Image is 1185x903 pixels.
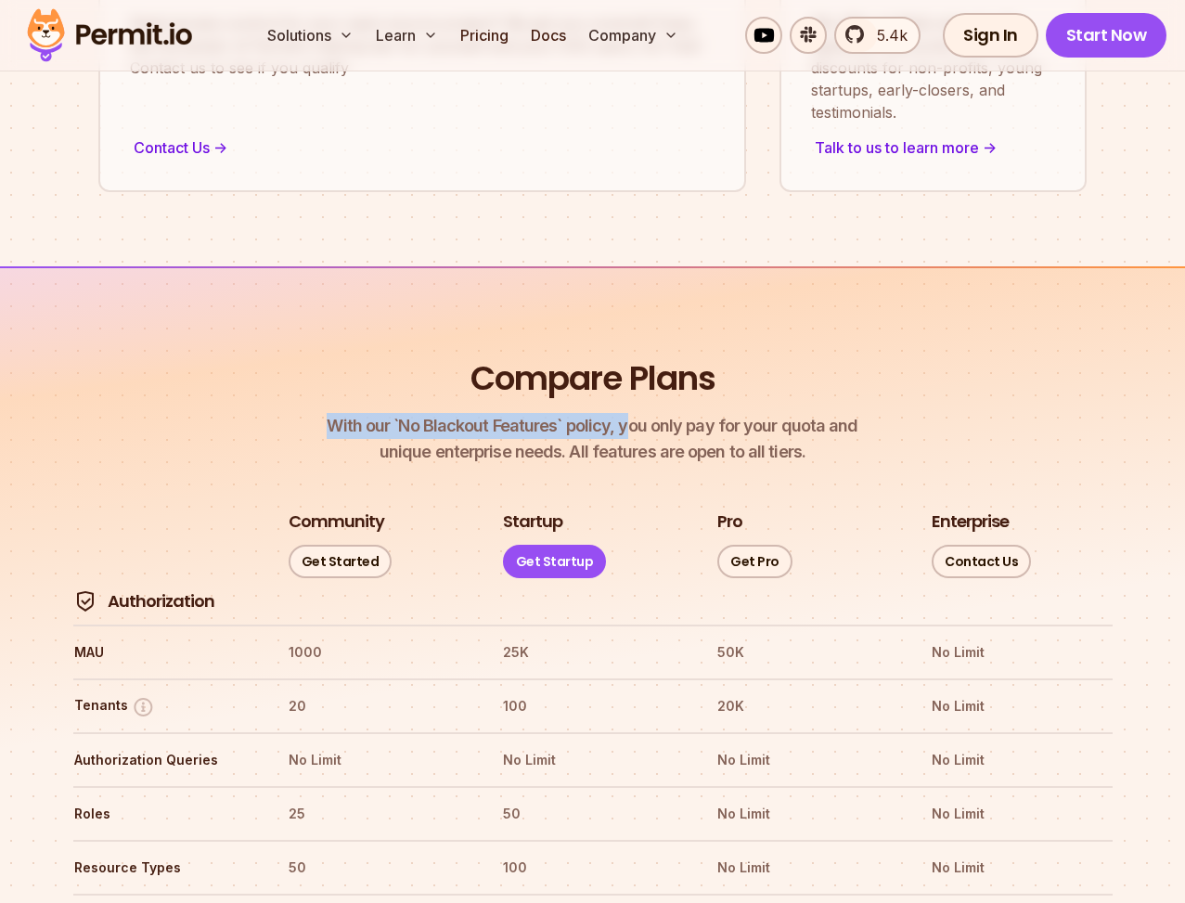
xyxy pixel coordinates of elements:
th: Authorization Queries [73,745,254,775]
button: Company [581,17,686,54]
span: With our `No Blackout Features` policy, you only pay for your quota and [327,413,857,439]
th: No Limit [931,691,1112,721]
img: Authorization [74,590,97,613]
h4: Authorization [108,590,214,613]
span: -> [983,136,997,159]
th: 20 [288,691,469,721]
th: 50 [502,799,683,829]
th: No Limit [716,745,897,775]
th: 25 [288,799,469,829]
span: 5.4k [866,24,908,46]
th: No Limit [931,853,1112,883]
a: Docs [523,17,573,54]
div: Contact Us [130,135,715,161]
h2: Compare Plans [470,355,715,402]
p: unique enterprise needs. All features are open to all tiers. [327,413,857,465]
a: Get Pro [717,545,792,578]
th: No Limit [502,745,683,775]
th: 100 [502,691,683,721]
h3: Pro [717,510,742,534]
button: Learn [368,17,445,54]
button: Solutions [260,17,361,54]
th: MAU [73,638,254,667]
img: Permit logo [19,4,200,67]
a: Pricing [453,17,516,54]
h3: Community [289,510,384,534]
th: 25K [502,638,683,667]
th: 50 [288,853,469,883]
th: No Limit [931,799,1112,829]
a: Get Started [289,545,393,578]
th: No Limit [931,745,1112,775]
th: No Limit [288,745,469,775]
th: No Limit [716,799,897,829]
h3: Startup [503,510,562,534]
span: -> [213,136,227,159]
a: Contact Us [932,545,1031,578]
div: Talk to us to learn more [811,135,1055,161]
a: 5.4k [834,17,921,54]
th: 50K [716,638,897,667]
a: Sign In [943,13,1038,58]
a: Start Now [1046,13,1167,58]
th: 1000 [288,638,469,667]
th: Resource Types [73,853,254,883]
h3: Enterprise [932,510,1009,534]
th: No Limit [931,638,1112,667]
th: Roles [73,799,254,829]
th: 100 [502,853,683,883]
th: No Limit [716,853,897,883]
a: Get Startup [503,545,607,578]
button: Tenants [74,695,155,718]
th: 20K [716,691,897,721]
